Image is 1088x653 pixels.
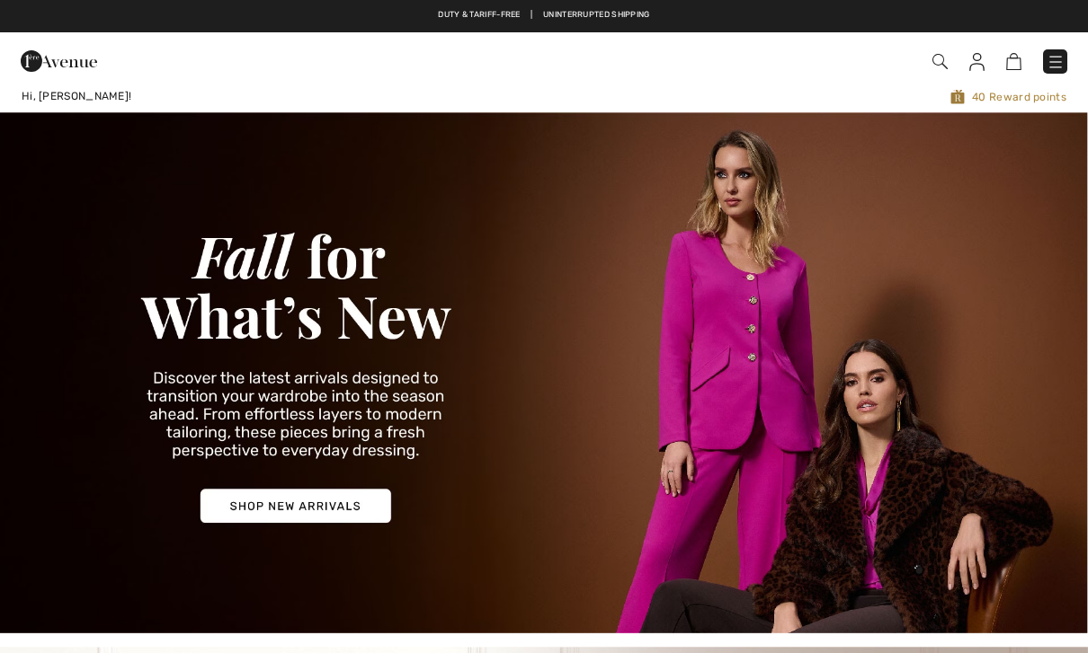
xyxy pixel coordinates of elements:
[950,88,965,105] img: Avenue Rewards
[7,88,1081,105] a: Hi, [PERSON_NAME]!40 Reward points
[932,54,948,69] img: Search
[969,53,985,71] img: My Info
[22,90,131,102] span: Hi, [PERSON_NAME]!
[1047,53,1065,71] img: Menu
[21,51,97,68] a: 1ère Avenue
[466,88,1067,105] span: 40 Reward points
[1006,53,1021,70] img: Shopping Bag
[21,43,97,79] img: 1ère Avenue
